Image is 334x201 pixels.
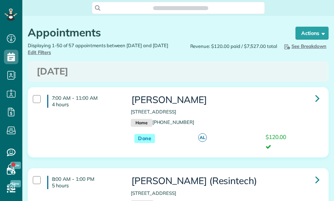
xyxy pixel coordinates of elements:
button: See Breakdown [281,42,329,50]
a: Edit Filters [28,49,51,55]
h4: 7:00 AM - 11:00 AM [47,95,126,108]
span: $120.00 [266,133,286,140]
p: 4 hours [52,101,126,108]
span: Search ZenMaid… [160,4,201,12]
h3: [PERSON_NAME] (Resintech) [131,176,322,186]
button: Actions [295,27,329,40]
span: AL [198,133,207,142]
span: See Breakdown [283,43,326,49]
a: Home[PHONE_NUMBER] [131,119,194,125]
h4: 8:00 AM - 1:00 PM [47,176,126,189]
h1: Appointments [28,27,282,39]
small: Home [131,119,152,127]
span: Done [134,134,155,143]
div: Displaying 1-50 of 57 appointments between [DATE] and [DATE] [22,42,178,56]
span: Revenue: $120.00 paid / $7,527.00 total [190,43,277,50]
h3: [DATE] [37,66,320,77]
p: [STREET_ADDRESS] [131,108,322,115]
h3: [PERSON_NAME] [131,95,322,105]
p: 5 hours [52,182,126,189]
p: [STREET_ADDRESS] [131,190,322,197]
